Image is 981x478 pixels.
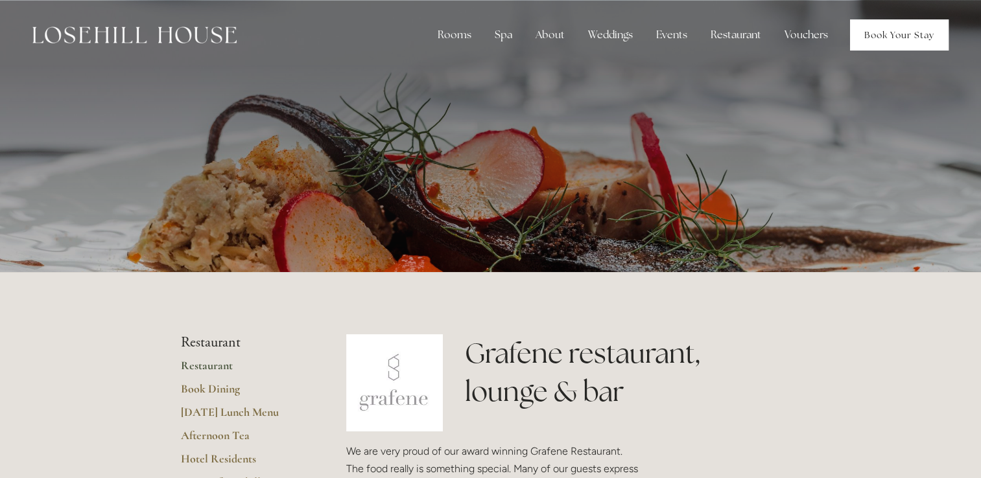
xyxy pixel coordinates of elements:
img: Losehill House [32,27,237,43]
a: Book Dining [181,381,305,405]
a: Hotel Residents [181,451,305,475]
div: Weddings [578,22,643,48]
img: grafene.jpg [346,334,443,431]
div: Events [646,22,698,48]
a: [DATE] Lunch Menu [181,405,305,428]
a: Vouchers [774,22,838,48]
a: Book Your Stay [850,19,949,51]
a: Restaurant [181,358,305,381]
h1: Grafene restaurant, lounge & bar [465,334,800,411]
li: Restaurant [181,334,305,351]
div: Restaurant [700,22,772,48]
div: About [525,22,575,48]
div: Spa [484,22,523,48]
a: Afternoon Tea [181,428,305,451]
div: Rooms [427,22,482,48]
